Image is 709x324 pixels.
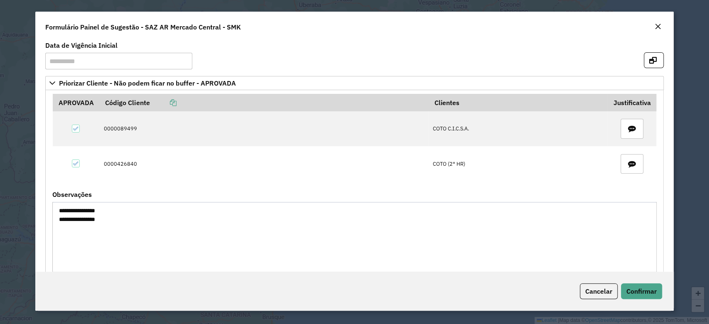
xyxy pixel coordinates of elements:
[45,22,241,32] h4: Formulário Painel de Sugestão - SAZ AR Mercado Central - SMK
[59,80,236,86] span: Priorizar Cliente - Não podem ficar no buffer - APROVADA
[53,94,100,111] th: APROVADA
[429,111,608,146] td: COTO C.I.C.S.A.
[608,94,656,111] th: Justificativa
[100,146,429,181] td: 0000426840
[429,94,608,111] th: Clientes
[429,146,608,181] td: COTO (2° HR)
[100,94,429,111] th: Código Cliente
[45,40,118,50] label: Data de Vigência Inicial
[644,55,664,64] hb-button: Confirma sugestões e abre em nova aba
[626,287,657,295] span: Confirmar
[621,283,662,299] button: Confirmar
[585,287,612,295] span: Cancelar
[580,283,618,299] button: Cancelar
[652,22,664,32] button: Close
[45,90,663,283] div: Priorizar Cliente - Não podem ficar no buffer - APROVADA
[52,189,92,199] label: Observações
[100,111,429,146] td: 0000089499
[45,76,663,90] a: Priorizar Cliente - Não podem ficar no buffer - APROVADA
[655,23,661,30] em: Fechar
[150,98,176,107] a: Copiar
